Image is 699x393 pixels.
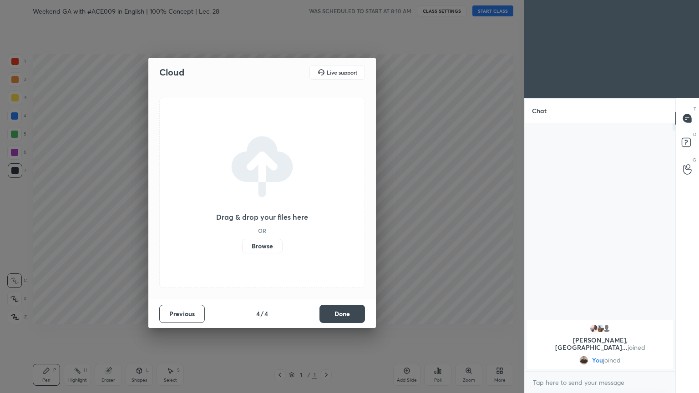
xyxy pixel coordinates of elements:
[525,99,554,123] p: Chat
[319,305,365,323] button: Done
[264,309,268,318] h4: 4
[159,305,205,323] button: Previous
[525,318,675,371] div: grid
[589,324,598,333] img: 031e5d6df08244258ac4cfc497b28980.jpg
[216,213,308,221] h3: Drag & drop your files here
[693,156,696,163] p: G
[532,337,668,351] p: [PERSON_NAME], [GEOGRAPHIC_DATA]...
[261,309,263,318] h4: /
[602,324,611,333] img: default.png
[694,106,696,112] p: T
[592,357,603,364] span: You
[327,70,357,75] h5: Live support
[603,357,621,364] span: joined
[628,343,645,352] span: joined
[596,324,605,333] img: f3b80e4c4d9642c99ff504f79f7cbba1.png
[258,228,266,233] h5: OR
[256,309,260,318] h4: 4
[693,131,696,138] p: D
[579,356,588,365] img: 3072685e79af4bee8efb648945ce733f.jpg
[159,66,184,78] h2: Cloud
